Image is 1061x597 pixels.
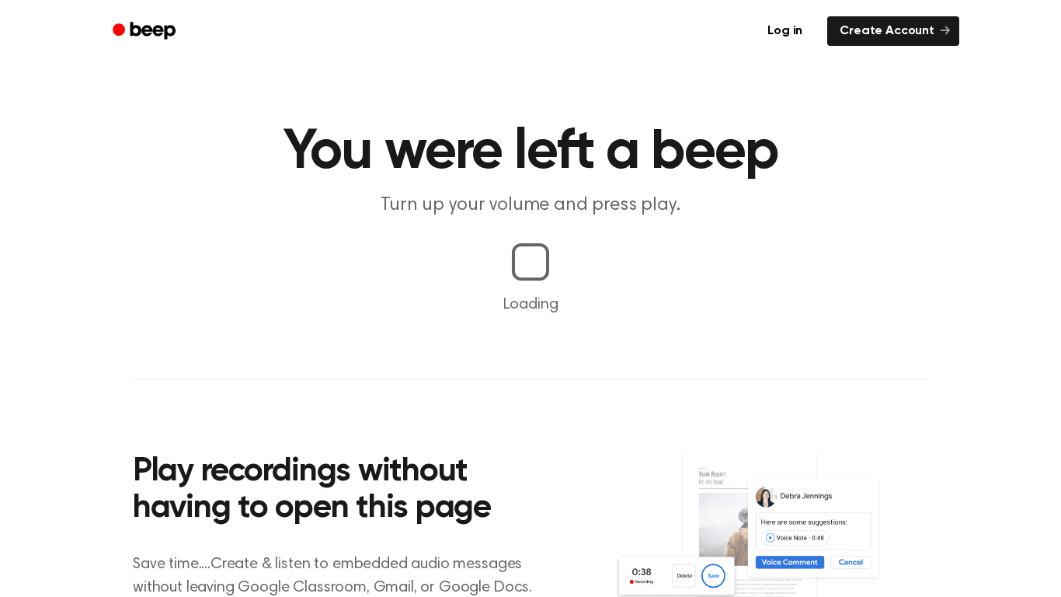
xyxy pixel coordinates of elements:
p: Loading [19,293,1042,316]
h2: Play recordings without having to open this page [133,454,551,528]
p: Turn up your volume and press play. [232,193,829,218]
a: Create Account [827,16,959,46]
h1: You were left a beep [133,124,928,180]
a: Log in [752,13,818,49]
a: Beep [102,16,190,47]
